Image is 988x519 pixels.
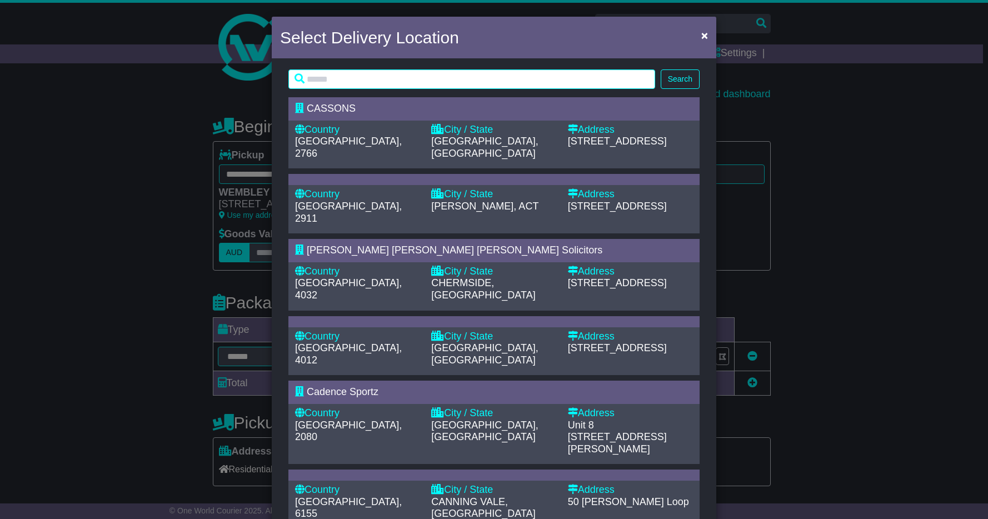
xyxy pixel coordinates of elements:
div: Country [295,407,420,420]
span: CASSONS [307,103,356,114]
span: CHERMSIDE, [GEOGRAPHIC_DATA] [431,277,535,301]
div: Address [568,124,693,136]
span: Unit 8 [568,420,594,431]
span: [GEOGRAPHIC_DATA], 4012 [295,342,402,366]
div: City / State [431,484,556,496]
div: Address [568,188,693,201]
div: Address [568,266,693,278]
span: [STREET_ADDRESS] [568,342,667,353]
span: × [701,29,708,42]
span: [GEOGRAPHIC_DATA], [GEOGRAPHIC_DATA] [431,136,538,159]
div: Country [295,331,420,343]
span: [STREET_ADDRESS] [568,201,667,212]
div: Address [568,484,693,496]
div: City / State [431,124,556,136]
span: [GEOGRAPHIC_DATA], [GEOGRAPHIC_DATA] [431,342,538,366]
span: [STREET_ADDRESS] [568,136,667,147]
button: Search [661,69,700,89]
div: Address [568,407,693,420]
div: Address [568,331,693,343]
span: Cadence Sportz [307,386,378,397]
span: [GEOGRAPHIC_DATA], 2766 [295,136,402,159]
span: [PERSON_NAME] [PERSON_NAME] [PERSON_NAME] Solicitors [307,244,602,256]
div: City / State [431,266,556,278]
span: [GEOGRAPHIC_DATA], [GEOGRAPHIC_DATA] [431,420,538,443]
span: [GEOGRAPHIC_DATA], 4032 [295,277,402,301]
span: [PERSON_NAME], ACT [431,201,538,212]
span: [STREET_ADDRESS] [568,277,667,288]
span: [STREET_ADDRESS][PERSON_NAME] [568,431,667,455]
div: Country [295,266,420,278]
span: [GEOGRAPHIC_DATA], 2911 [295,201,402,224]
div: City / State [431,407,556,420]
h4: Select Delivery Location [280,25,459,50]
div: City / State [431,331,556,343]
div: Country [295,188,420,201]
span: [GEOGRAPHIC_DATA], 2080 [295,420,402,443]
button: Close [696,24,713,47]
div: City / State [431,188,556,201]
div: Country [295,484,420,496]
div: Country [295,124,420,136]
span: 50 [PERSON_NAME] Loop [568,496,689,507]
